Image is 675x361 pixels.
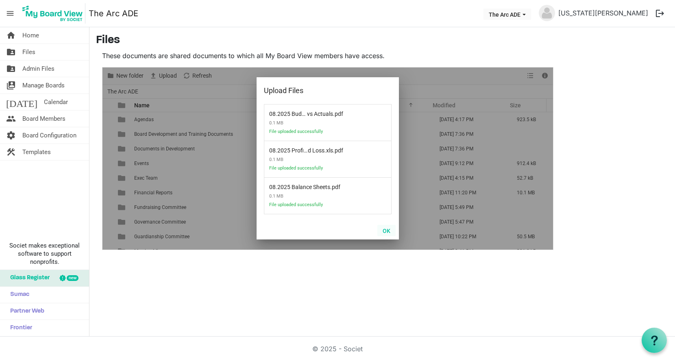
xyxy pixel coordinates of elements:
[651,5,668,22] button: logout
[269,142,333,154] span: 08.2025 Profit and Loss.xls.pdf
[6,287,29,303] span: Sumac
[269,202,355,212] span: File uploaded successfully
[6,270,50,286] span: Glass Register
[539,5,555,21] img: no-profile-picture.svg
[89,5,138,22] a: The Arc ADE
[67,275,78,281] div: new
[22,44,35,60] span: Files
[22,127,76,144] span: Board Configuration
[102,51,553,61] p: These documents are shared documents to which all My Board View members have access.
[269,179,330,190] span: 08.2025 Balance Sheets.pdf
[6,144,16,160] span: construction
[22,61,54,77] span: Admin Files
[6,111,16,127] span: people
[269,129,355,139] span: File uploaded successfully
[483,9,531,20] button: The Arc ADE dropdownbutton
[6,320,32,336] span: Frontier
[2,6,18,21] span: menu
[4,241,85,266] span: Societ makes exceptional software to support nonprofits.
[6,44,16,60] span: folder_shared
[269,154,355,165] span: 0.1 MB
[555,5,651,21] a: [US_STATE][PERSON_NAME]
[6,303,44,320] span: Partner Web
[96,34,668,48] h3: Files
[269,190,355,202] span: 0.1 MB
[6,27,16,43] span: home
[22,111,65,127] span: Board Members
[20,3,85,24] img: My Board View Logo
[22,27,39,43] span: Home
[20,3,89,24] a: My Board View Logo
[44,94,68,110] span: Calendar
[312,345,363,353] a: © 2025 - Societ
[269,106,333,117] span: 08.2025 Budget vs Actuals.pdf
[6,127,16,144] span: settings
[6,77,16,94] span: switch_account
[22,77,65,94] span: Manage Boards
[377,225,396,236] button: OK
[264,85,366,97] div: Upload Files
[6,61,16,77] span: folder_shared
[6,94,37,110] span: [DATE]
[269,165,355,176] span: File uploaded successfully
[22,144,51,160] span: Templates
[269,117,355,129] span: 0.1 MB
